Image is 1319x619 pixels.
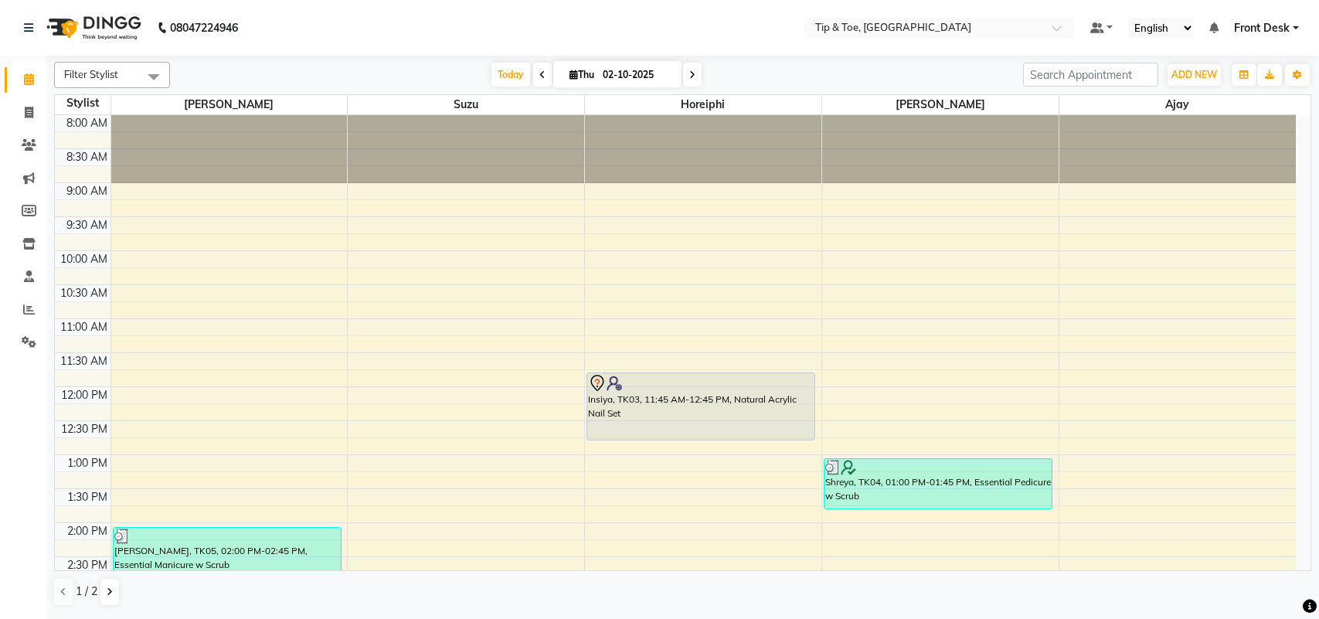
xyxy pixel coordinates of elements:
div: 12:30 PM [58,421,110,437]
div: 1:30 PM [64,489,110,505]
button: ADD NEW [1168,64,1221,86]
input: Search Appointment [1023,63,1158,87]
div: 2:30 PM [64,557,110,573]
div: 12:00 PM [58,387,110,403]
img: logo [39,6,145,49]
span: Today [491,63,530,87]
div: 11:30 AM [57,353,110,369]
div: 11:00 AM [57,319,110,335]
span: Filter Stylist [64,68,118,80]
span: 1 / 2 [76,583,97,600]
span: Suzu [348,95,584,114]
b: 08047224946 [170,6,238,49]
div: [PERSON_NAME], TK05, 02:00 PM-02:45 PM, Essential Manicure w Scrub [114,528,341,577]
div: 2:00 PM [64,523,110,539]
input: 2025-10-02 [598,63,675,87]
span: Thu [566,69,598,80]
div: Shreya, TK04, 01:00 PM-01:45 PM, Essential Pedicure w Scrub [824,459,1052,508]
div: 1:00 PM [64,455,110,471]
div: Insiya, TK03, 11:45 AM-12:45 PM, Natural Acrylic Nail Set [587,373,814,440]
span: ADD NEW [1171,69,1217,80]
div: 8:00 AM [63,115,110,131]
div: 10:30 AM [57,285,110,301]
div: 9:30 AM [63,217,110,233]
div: 10:00 AM [57,251,110,267]
div: 9:00 AM [63,183,110,199]
div: Stylist [55,95,110,111]
span: [PERSON_NAME] [111,95,348,114]
span: Ajay [1059,95,1296,114]
span: [PERSON_NAME] [822,95,1059,114]
span: Horeiphi [585,95,821,114]
div: 8:30 AM [63,149,110,165]
span: Front Desk [1234,20,1290,36]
